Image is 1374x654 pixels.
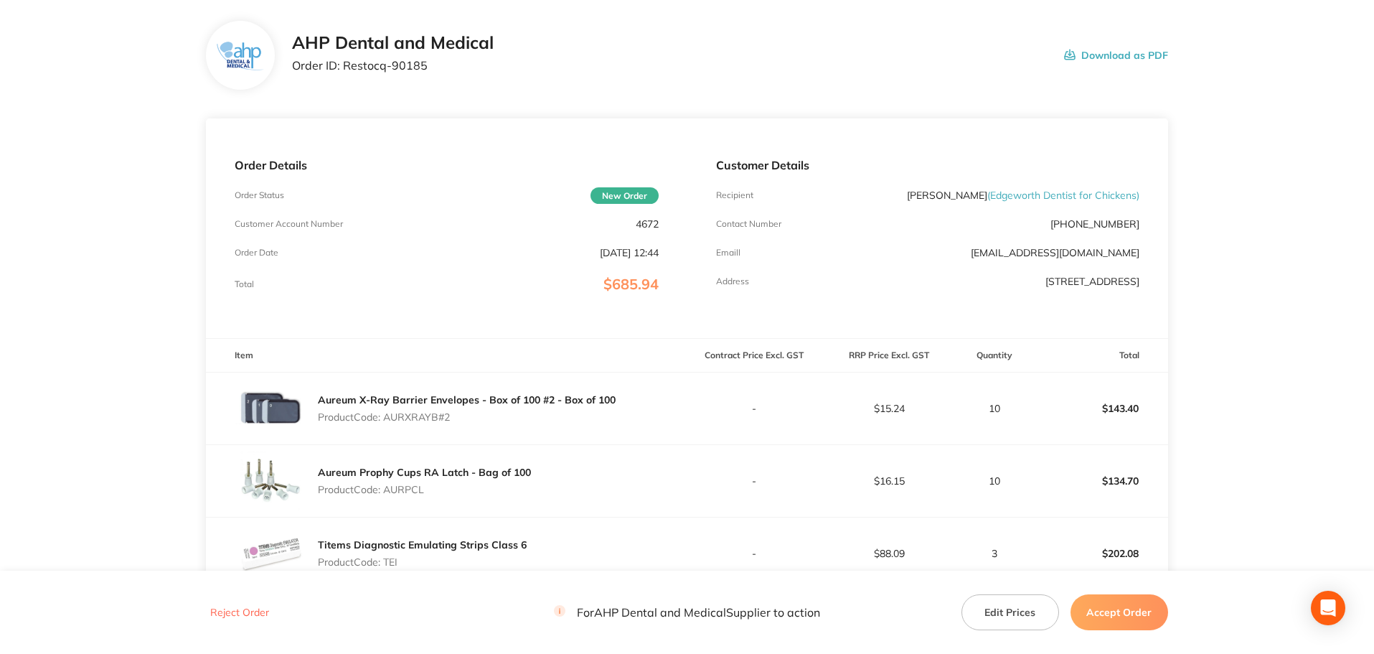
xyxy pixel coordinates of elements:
p: $16.15 [822,475,956,487]
button: Accept Order [1071,594,1168,630]
h2: AHP Dental and Medical [292,33,494,53]
img: emRxNzM4ag [235,445,306,517]
p: - [688,475,822,487]
p: 10 [957,475,1032,487]
span: New Order [590,187,659,204]
p: Product Code: AURPCL [318,484,531,495]
p: Contact Number [716,219,781,229]
p: 10 [957,403,1032,414]
p: 4672 [636,218,659,230]
p: Recipient [716,190,753,200]
p: Emaill [716,248,740,258]
p: Order Status [235,190,284,200]
button: Download as PDF [1064,33,1168,78]
p: For AHP Dental and Medical Supplier to action [554,606,820,620]
p: [DATE] 12:44 [600,247,659,258]
p: $88.09 [822,548,956,559]
p: - [688,548,822,559]
th: Item [206,339,687,373]
p: 3 [957,548,1032,559]
img: ZjN5bDlnNQ [217,42,264,70]
p: Order ID: Restocq- 90185 [292,59,494,72]
th: Contract Price Excl. GST [687,339,822,373]
p: Order Details [235,159,658,172]
p: Order Date [235,248,278,258]
th: RRP Price Excl. GST [822,339,956,373]
button: Edit Prices [961,594,1059,630]
img: Y3EydmY4bw [235,373,306,444]
th: Total [1033,339,1168,373]
p: Address [716,276,749,286]
p: Customer Details [716,159,1139,172]
p: $143.40 [1034,391,1167,426]
img: YWdqdXQ0Zg [235,518,306,589]
p: $202.08 [1034,536,1167,571]
p: Customer Account Number [235,219,343,229]
p: [PERSON_NAME] [907,190,1139,201]
a: Titems Diagnostic Emulating Strips Class 6 [318,538,527,551]
p: Product Code: AURXRAYB#2 [318,411,616,423]
p: - [688,403,822,414]
p: Total [235,279,254,289]
p: [STREET_ADDRESS] [1045,276,1139,287]
p: $134.70 [1034,464,1167,498]
a: Aureum X-Ray Barrier Envelopes - Box of 100 #2 - Box of 100 [318,393,616,406]
p: [PHONE_NUMBER] [1050,218,1139,230]
p: $15.24 [822,403,956,414]
button: Reject Order [206,607,273,620]
p: Product Code: TEI [318,556,527,568]
span: $685.94 [603,275,659,293]
th: Quantity [956,339,1033,373]
a: Aureum Prophy Cups RA Latch - Bag of 100 [318,466,531,479]
a: [EMAIL_ADDRESS][DOMAIN_NAME] [971,246,1139,259]
div: Open Intercom Messenger [1311,591,1345,625]
span: ( Edgeworth Dentist for Chickens ) [987,189,1139,202]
